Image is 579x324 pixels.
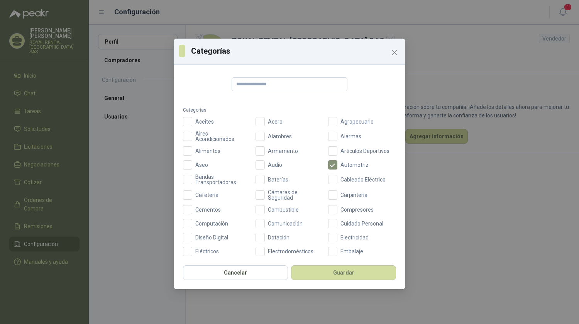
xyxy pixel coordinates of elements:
[337,235,372,240] span: Electricidad
[291,265,396,280] button: Guardar
[192,162,211,168] span: Aseo
[337,249,366,254] span: Embalaje
[265,221,306,226] span: Comunicación
[337,119,377,124] span: Agropecuario
[191,45,400,57] h3: Categorías
[192,207,224,212] span: Cementos
[265,134,295,139] span: Alambres
[337,134,364,139] span: Alarmas
[192,192,222,198] span: Cafetería
[265,162,285,168] span: Audio
[337,221,386,226] span: Cuidado Personal
[265,261,323,271] span: Equipos de Laboratorio
[192,221,231,226] span: Computación
[337,207,377,212] span: Compresores
[265,148,301,154] span: Armamento
[265,235,293,240] span: Dotación
[265,190,323,200] span: Cámaras de Seguridad
[337,192,371,198] span: Carpintería
[337,148,393,154] span: Artículos Deportivos
[337,177,389,182] span: Cableado Eléctrico
[192,119,217,124] span: Aceites
[183,107,396,114] label: Categorías
[192,249,222,254] span: Eléctricos
[183,265,288,280] button: Cancelar
[192,235,231,240] span: Diseño Digital
[192,131,251,142] span: Aires Acondicionados
[265,119,286,124] span: Acero
[265,177,291,182] span: Baterías
[265,207,302,212] span: Combustible
[192,174,251,185] span: Bandas Transportadoras
[192,148,223,154] span: Alimentos
[388,46,401,59] button: Close
[337,162,372,168] span: Automotriz
[265,249,317,254] span: Electrodomésticos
